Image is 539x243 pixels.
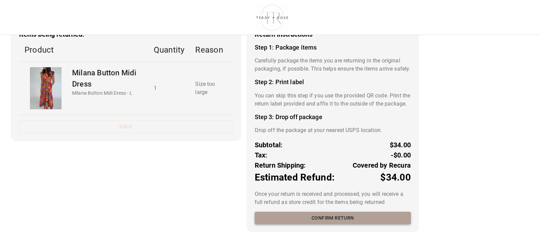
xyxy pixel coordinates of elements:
[353,160,411,170] p: Covered by Recura
[255,150,268,160] p: Tax:
[380,170,411,185] p: $34.00
[253,3,291,32] img: shop-teddyrose.myshopify.com-d93983e8-e25b-478f-b32e-9430bef33fdd
[390,140,411,150] p: $34.00
[19,120,233,133] button: Back
[72,67,143,90] p: Milana Button Midi Dress
[255,126,411,134] p: Drop off the package at your nearest USPS location.
[255,44,411,51] h4: Step 1: Package items
[195,80,227,96] p: Size too large
[154,44,185,56] p: Quantity
[255,160,306,170] p: Return Shipping:
[391,150,411,160] p: -$0.00
[255,113,411,121] h4: Step 3: Drop off package
[195,44,227,56] p: Reason
[255,92,411,108] p: You can skip this step if you use the provided QR code. Print the return label provided and affix...
[255,190,411,206] p: Once your return is received and processed, you will receive a full refund as store credit for th...
[255,78,411,86] h4: Step 2: Print label
[154,84,185,92] p: 1
[255,170,335,185] p: Estimated Refund:
[24,44,143,56] p: Product
[255,140,283,150] p: Subtotal:
[72,90,143,97] p: Milana Button Midi Dress - L
[255,212,411,224] button: Confirm return
[255,57,411,73] p: Carefully package the items you are returning in the original packaging, if possible. This helps ...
